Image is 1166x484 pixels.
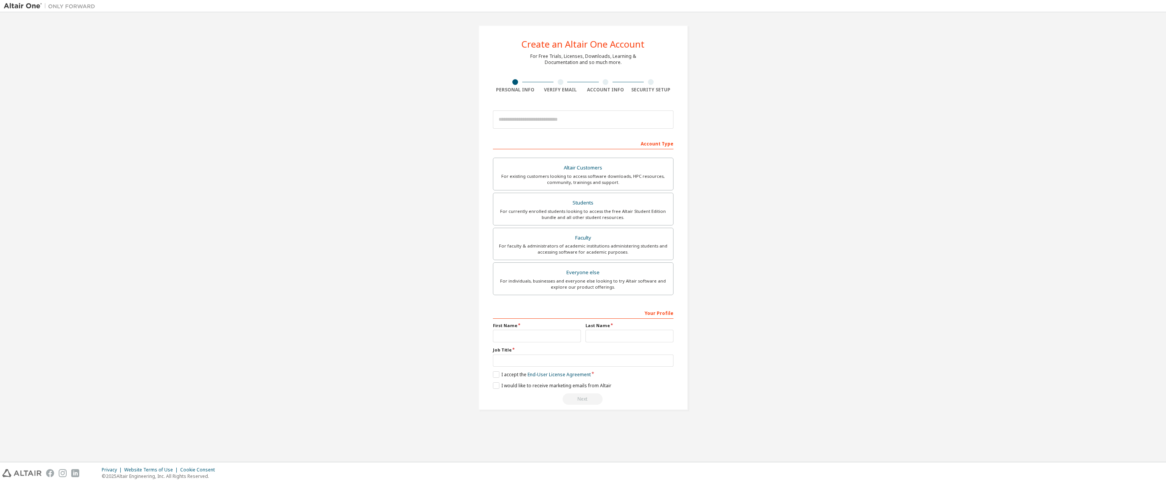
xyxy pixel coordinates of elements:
[71,469,79,477] img: linkedin.svg
[493,323,581,329] label: First Name
[493,393,673,405] div: Read and acccept EULA to continue
[493,137,673,149] div: Account Type
[498,173,669,185] div: For existing customers looking to access software downloads, HPC resources, community, trainings ...
[498,198,669,208] div: Students
[498,233,669,243] div: Faculty
[4,2,99,10] img: Altair One
[528,371,591,378] a: End-User License Agreement
[46,469,54,477] img: facebook.svg
[102,467,124,473] div: Privacy
[493,347,673,353] label: Job Title
[521,40,645,49] div: Create an Altair One Account
[498,278,669,290] div: For individuals, businesses and everyone else looking to try Altair software and explore our prod...
[585,323,673,329] label: Last Name
[498,243,669,255] div: For faculty & administrators of academic institutions administering students and accessing softwa...
[124,467,180,473] div: Website Terms of Use
[59,469,67,477] img: instagram.svg
[493,307,673,319] div: Your Profile
[2,469,42,477] img: altair_logo.svg
[498,208,669,220] div: For currently enrolled students looking to access the free Altair Student Edition bundle and all ...
[628,87,673,93] div: Security Setup
[493,382,611,389] label: I would like to receive marketing emails from Altair
[493,371,591,378] label: I accept the
[498,163,669,173] div: Altair Customers
[538,87,583,93] div: Verify Email
[493,87,538,93] div: Personal Info
[180,467,219,473] div: Cookie Consent
[530,53,636,65] div: For Free Trials, Licenses, Downloads, Learning & Documentation and so much more.
[102,473,219,479] p: © 2025 Altair Engineering, Inc. All Rights Reserved.
[583,87,629,93] div: Account Info
[498,267,669,278] div: Everyone else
